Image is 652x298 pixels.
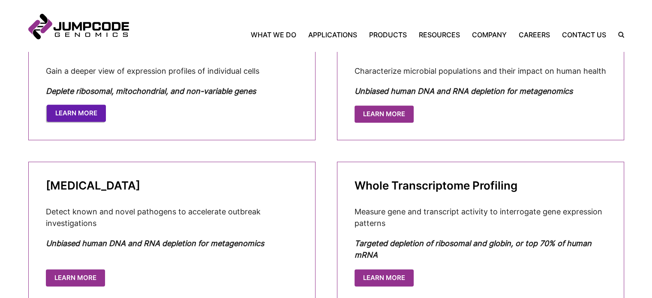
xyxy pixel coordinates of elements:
em: argeted depletion of ribosomal and globin, or top 70% of human mRNA [355,239,592,259]
em: Deplete ribosomal, mitochondrial, and non-variable genes [46,87,256,96]
a: Company [466,30,513,40]
p: Gain a deeper view of expression profiles of individual cells [46,65,298,77]
p: Characterize microbial populations and their impact on human health [355,65,607,77]
a: Learn More [47,105,106,122]
nav: Primary Navigation [129,30,612,40]
em: T [355,239,359,248]
a: Learn More [355,105,414,123]
label: Search the site. [612,32,624,38]
a: Careers [513,30,556,40]
em: Unbiased human DNA and RNA depletion for metagenomics [46,239,264,248]
a: Contact Us [556,30,612,40]
a: Applications [302,30,363,40]
a: Resources [413,30,466,40]
p: Detect known and novel pathogens to accelerate outbreak investigations [46,206,298,229]
h3: Whole Transcriptome Profiling [355,179,607,192]
p: Measure gene and transcript activity to interrogate gene expression patterns [355,206,607,229]
a: Products [363,30,413,40]
em: Unbiased human DNA and RNA depletion for metagenomics [355,87,573,96]
h3: [MEDICAL_DATA] [46,179,298,192]
a: What We Do [251,30,302,40]
a: Learn More [355,269,414,287]
a: Learn More [46,269,105,287]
